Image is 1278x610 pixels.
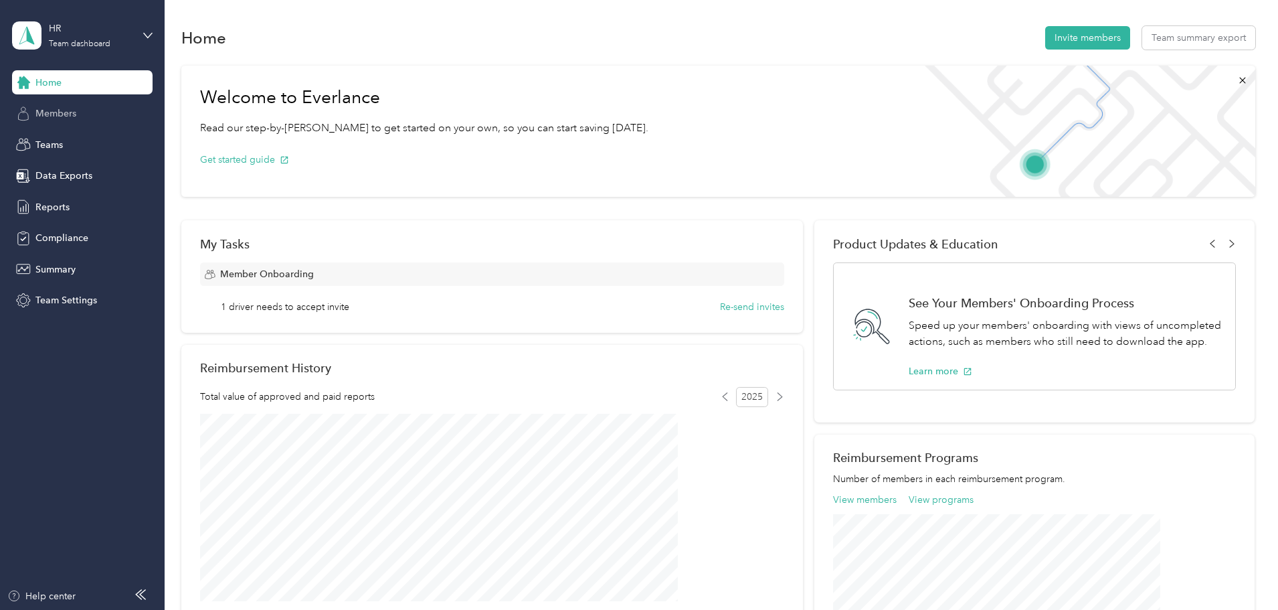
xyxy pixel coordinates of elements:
button: Team summary export [1142,26,1255,50]
span: 2025 [736,387,768,407]
h1: Home [181,31,226,45]
div: My Tasks [200,237,784,251]
span: Home [35,76,62,90]
button: View members [833,493,897,507]
p: Speed up your members' onboarding with views of uncompleted actions, such as members who still ne... [909,317,1221,350]
p: Read our step-by-[PERSON_NAME] to get started on your own, so you can start saving [DATE]. [200,120,648,137]
span: Compliance [35,231,88,245]
h1: Welcome to Everlance [200,87,648,108]
button: Re-send invites [720,300,784,314]
span: Team Settings [35,293,97,307]
button: Get started guide [200,153,289,167]
h2: Reimbursement Programs [833,451,1236,465]
p: Number of members in each reimbursement program. [833,472,1236,486]
button: View programs [909,493,974,507]
span: Member Onboarding [220,267,314,281]
h1: See Your Members' Onboarding Process [909,296,1221,310]
span: Members [35,106,76,121]
span: 1 driver needs to accept invite [221,300,349,314]
iframe: Everlance-gr Chat Button Frame [1203,535,1278,610]
img: Welcome to everlance [911,66,1255,197]
span: Data Exports [35,169,92,183]
div: HR [49,21,132,35]
h2: Reimbursement History [200,361,331,375]
span: Teams [35,138,63,152]
span: Summary [35,262,76,277]
button: Help center [7,589,76,603]
button: Invite members [1045,26,1130,50]
button: Learn more [909,364,972,378]
span: Product Updates & Education [833,237,998,251]
span: Total value of approved and paid reports [200,390,375,404]
span: Reports [35,200,70,214]
div: Team dashboard [49,40,110,48]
